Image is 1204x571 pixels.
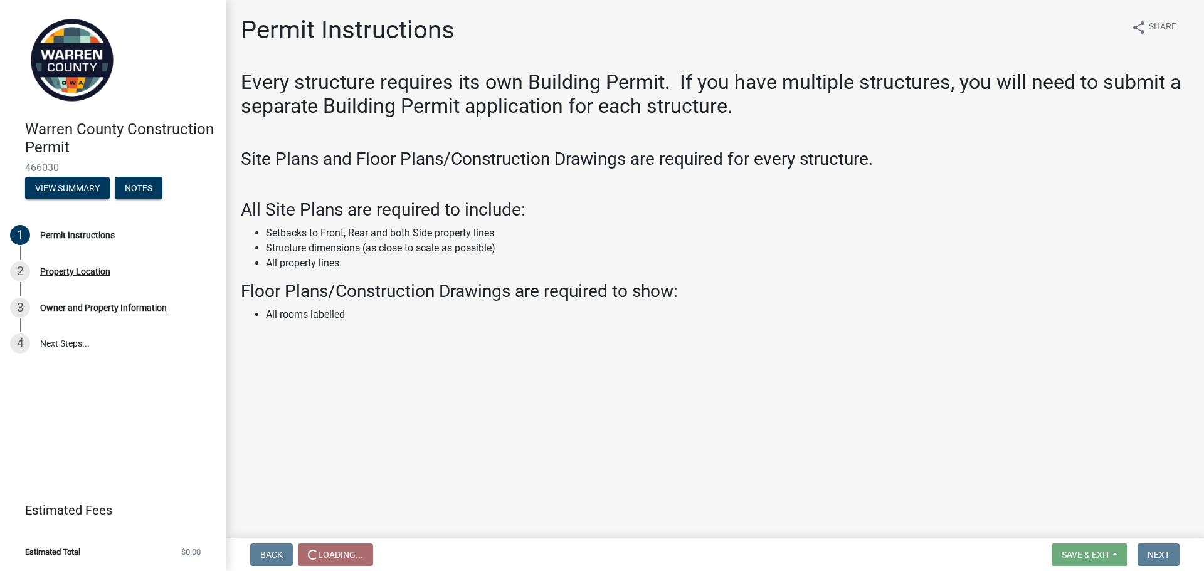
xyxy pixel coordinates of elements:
span: Save & Exit [1062,550,1110,560]
li: Setbacks to Front, Rear and both Side property lines [266,226,1189,241]
button: Back [250,543,293,566]
button: View Summary [25,177,110,199]
span: Back [260,550,283,560]
h2: Every structure requires its own Building Permit. If you have multiple structures, you will need ... [241,70,1189,118]
button: Notes [115,177,162,199]
li: All property lines [266,256,1189,271]
a: Estimated Fees [10,498,206,523]
button: shareShare [1121,15,1186,39]
i: share [1131,20,1146,35]
button: Save & Exit [1052,543,1127,566]
h3: Site Plans and Floor Plans/Construction Drawings are required for every structure. [241,149,1189,170]
h4: Warren County Construction Permit [25,120,216,157]
div: Property Location [40,267,110,276]
span: Share [1149,20,1176,35]
wm-modal-confirm: Notes [115,184,162,194]
div: 4 [10,333,30,354]
div: 1 [10,225,30,245]
button: Loading... [298,543,373,566]
h3: Floor Plans/Construction Drawings are required to show: [241,281,1189,302]
h3: All Site Plans are required to include: [241,199,1189,221]
div: 3 [10,298,30,318]
div: 2 [10,261,30,281]
img: Warren County, Iowa [25,13,119,107]
span: Next [1148,550,1170,560]
div: Owner and Property Information [40,303,167,312]
div: Permit Instructions [40,231,115,239]
button: Next [1138,543,1180,566]
li: All rooms labelled [266,307,1189,322]
span: Estimated Total [25,548,80,556]
span: 466030 [25,162,201,174]
span: $0.00 [181,548,201,556]
wm-modal-confirm: Summary [25,184,110,194]
li: Structure dimensions (as close to scale as possible) [266,241,1189,256]
h1: Permit Instructions [241,15,455,45]
span: Loading... [318,550,363,560]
